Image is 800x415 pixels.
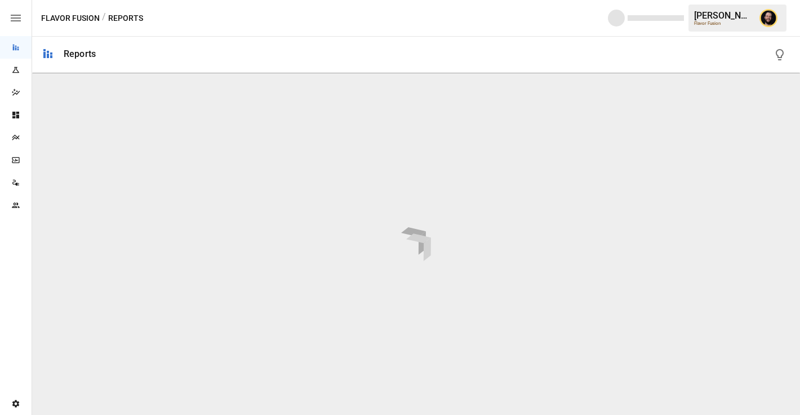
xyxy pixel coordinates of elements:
div: Reports [64,48,96,59]
div: Flavor Fusion [694,21,753,26]
div: [PERSON_NAME] [694,10,753,21]
div: / [102,11,106,25]
button: Flavor Fusion [41,11,100,25]
img: Ciaran Nugent [759,9,777,27]
button: Ciaran Nugent [753,2,784,34]
img: drivepoint-animation.ef608ccb.svg [401,227,430,261]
